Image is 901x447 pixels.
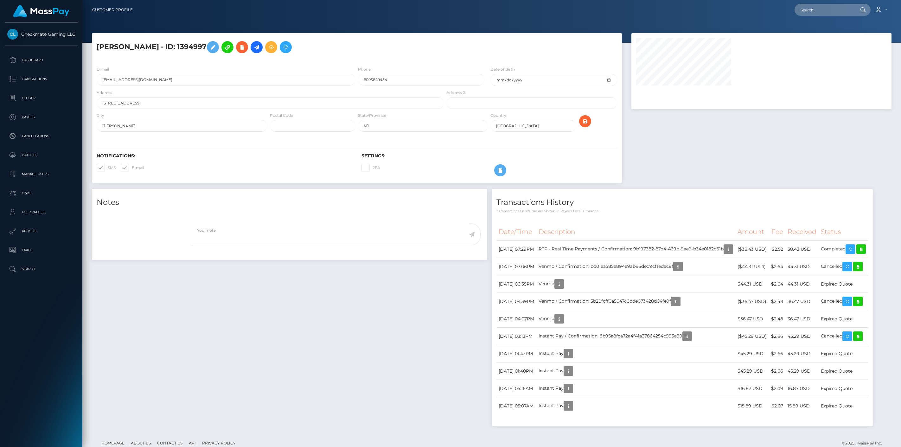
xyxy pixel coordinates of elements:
[536,362,735,380] td: Instant Pay
[496,328,536,345] td: [DATE] 03:13PM
[819,328,868,345] td: Cancelled
[490,113,506,118] label: Country
[819,275,868,293] td: Expired Quote
[490,66,515,72] label: Date of Birth
[785,241,819,258] td: 38.43 USD
[496,241,536,258] td: [DATE] 07:29PM
[97,66,109,72] label: E-mail
[270,113,293,118] label: Postal Code
[5,261,78,277] a: Search
[7,131,75,141] p: Cancellations
[769,275,785,293] td: $2.64
[735,328,769,345] td: ($45.29 USD)
[769,397,785,415] td: $2.07
[735,258,769,275] td: ($44.31 USD)
[496,258,536,275] td: [DATE] 07:06PM
[735,241,769,258] td: ($38.43 USD)
[496,275,536,293] td: [DATE] 06:35PM
[819,223,868,241] th: Status
[769,345,785,362] td: $2.66
[785,293,819,310] td: 36.47 USD
[819,345,868,362] td: Expired Quote
[496,293,536,310] td: [DATE] 04:39PM
[5,166,78,182] a: Manage Users
[496,397,536,415] td: [DATE] 05:07AM
[785,397,819,415] td: 15.89 USD
[7,74,75,84] p: Transactions
[536,345,735,362] td: Instant Pay
[5,52,78,68] a: Dashboard
[496,380,536,397] td: [DATE] 05:16AM
[819,241,868,258] td: Completed
[795,4,854,16] input: Search...
[7,29,18,40] img: Checkmate Gaming LLC
[446,90,465,96] label: Address 2
[769,328,785,345] td: $2.66
[5,71,78,87] a: Transactions
[819,362,868,380] td: Expired Quote
[769,362,785,380] td: $2.66
[735,380,769,397] td: $16.87 USD
[251,41,263,53] a: Initiate Payout
[819,380,868,397] td: Expired Quote
[536,328,735,345] td: Instant Pay / Confirmation: 8b95a8fca72a4f41a37864254c993a99
[735,310,769,328] td: $36.47 USD
[97,113,104,118] label: City
[97,90,112,96] label: Address
[819,258,868,275] td: Cancelled
[7,55,75,65] p: Dashboard
[7,93,75,103] p: Ledger
[358,66,371,72] label: Phone
[785,258,819,275] td: 44.31 USD
[536,258,735,275] td: Venmo / Confirmation: bd01ea585e894e9ab66ded9cf1edac9f
[5,223,78,239] a: API Keys
[5,147,78,163] a: Batches
[358,113,386,118] label: State/Province
[5,109,78,125] a: Payees
[7,264,75,274] p: Search
[735,397,769,415] td: $15.89 USD
[785,328,819,345] td: 45.29 USD
[769,293,785,310] td: $2.48
[536,293,735,310] td: Venmo / Confirmation: 5b20fcff0a5047c0bde073428d04fe9f
[97,197,482,208] h4: Notes
[735,223,769,241] th: Amount
[735,293,769,310] td: ($36.47 USD)
[13,5,69,17] img: MassPay Logo
[5,31,78,37] span: Checkmate Gaming LLC
[536,275,735,293] td: Venmo
[785,362,819,380] td: 45.29 USD
[785,345,819,362] td: 45.29 USD
[536,380,735,397] td: Instant Pay
[536,310,735,328] td: Venmo
[769,380,785,397] td: $2.09
[785,310,819,328] td: 36.47 USD
[819,293,868,310] td: Cancelled
[92,3,133,16] a: Customer Profile
[7,226,75,236] p: API Keys
[97,164,116,172] label: SMS
[496,310,536,328] td: [DATE] 04:07PM
[7,112,75,122] p: Payees
[361,164,380,172] label: 2FA
[735,362,769,380] td: $45.29 USD
[496,223,536,241] th: Date/Time
[496,209,868,213] p: * Transactions date/time are shown in payee's local timezone
[536,223,735,241] th: Description
[769,310,785,328] td: $2.48
[769,258,785,275] td: $2.64
[5,185,78,201] a: Links
[361,153,617,159] h6: Settings:
[5,242,78,258] a: Taxes
[785,275,819,293] td: 44.31 USD
[5,204,78,220] a: User Profile
[7,169,75,179] p: Manage Users
[496,345,536,362] td: [DATE] 01:43PM
[785,223,819,241] th: Received
[496,362,536,380] td: [DATE] 01:40PM
[735,275,769,293] td: $44.31 USD
[121,164,144,172] label: E-mail
[769,223,785,241] th: Fee
[735,345,769,362] td: $45.29 USD
[819,310,868,328] td: Expired Quote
